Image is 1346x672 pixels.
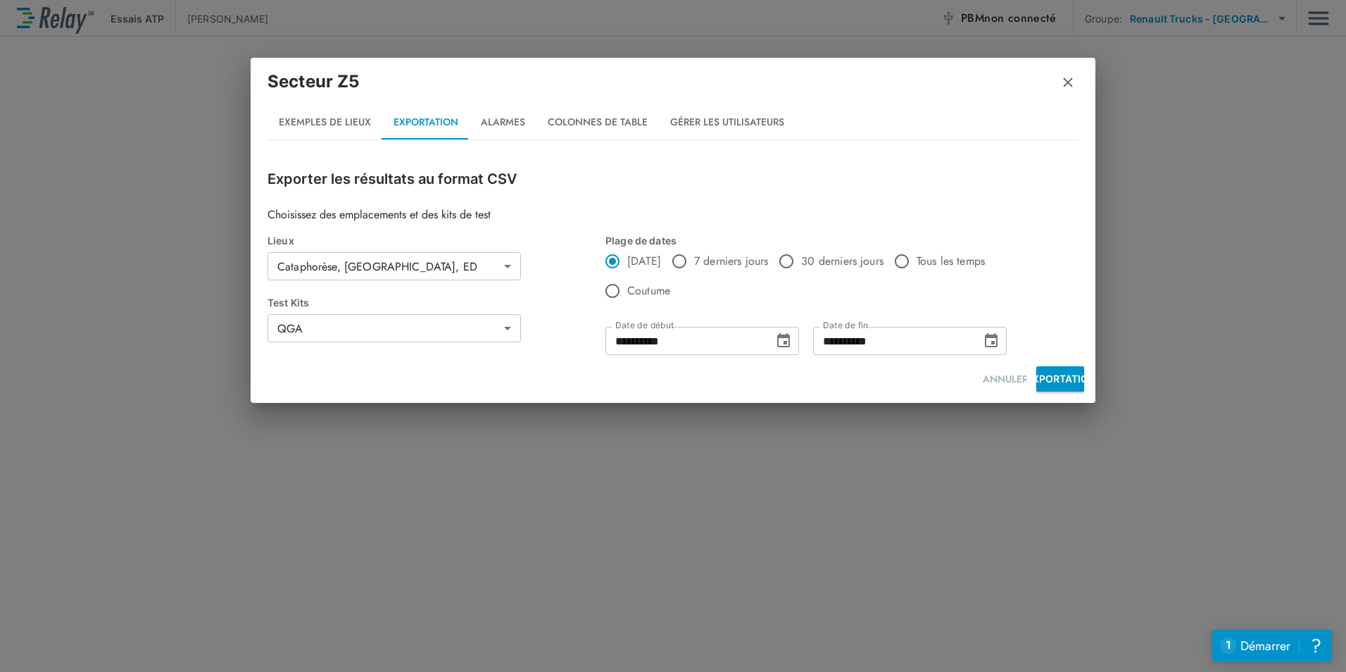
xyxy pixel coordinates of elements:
button: Exportation [382,106,470,139]
span: Coutume [627,282,670,299]
p: Secteur Z5 [268,69,360,94]
button: Choisissez la date, la date sélectionnée est le 3 sept. 2025 [977,327,1005,355]
span: [DATE] [627,253,661,270]
p: Choisissez des emplacements et des kits de test [268,206,1078,223]
div: Test Kits [268,297,605,309]
span: 7 derniers jours [694,253,768,270]
p: Exporter les résultats au format CSV [268,168,1078,189]
label: Date de début [615,321,674,330]
button: Colonnes de table [536,106,659,139]
div: Cataphorèse, [GEOGRAPHIC_DATA], ED [268,252,521,280]
button: EXPORTATION [1036,366,1084,392]
div: Lieux [268,235,605,247]
label: Date de fin [823,321,868,330]
div: Plage de dates [605,235,1011,247]
button: ANNULER [977,366,1033,392]
div: QGA [268,314,521,342]
button: Choisissez la date, la date sélectionnée est le 3 sept. 2025 [769,327,798,355]
span: 30 derniers jours [801,253,883,270]
img: Enlever [1061,75,1075,89]
iframe: Resource center [1212,630,1332,661]
button: Exemples de lieux [268,106,382,139]
font: Gérer les utilisateurs [670,116,784,129]
span: Tous les temps [917,253,985,270]
button: Alarmes [470,106,536,139]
